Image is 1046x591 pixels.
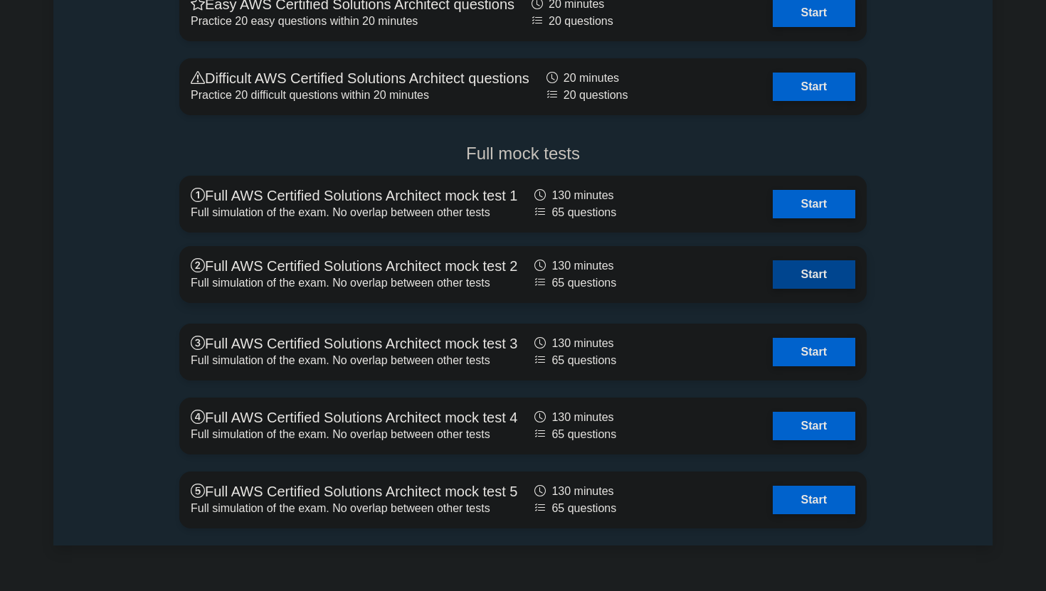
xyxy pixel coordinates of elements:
a: Start [773,260,855,289]
a: Start [773,486,855,514]
a: Start [773,338,855,366]
a: Start [773,412,855,440]
a: Start [773,190,855,218]
h4: Full mock tests [179,144,867,164]
a: Start [773,73,855,101]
